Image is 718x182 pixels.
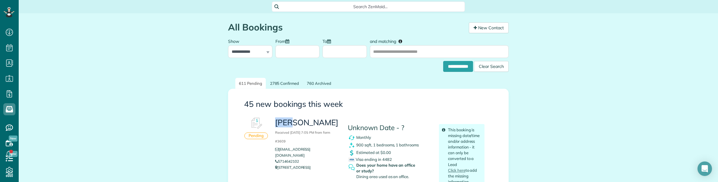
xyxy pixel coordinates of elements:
span: New [9,136,17,142]
h1: All Bookings [228,22,464,32]
span: Visa ending in 4482 [348,157,392,162]
label: From [275,35,292,46]
p: [STREET_ADDRESS] [275,164,339,171]
img: question_symbol_icon-fa7b350da2b2fea416cef77984ae4cf4944ea5ab9e3d5925827a5d6b7129d3f6.png [348,164,355,171]
a: New Contact [469,22,509,33]
strong: Does your home have an office or study? [356,162,417,174]
h3: 45 new bookings this week [244,100,493,109]
span: 900 sqft, 1 bedrooms, 1 bathrooms [356,142,419,147]
div: Pending [244,133,268,139]
label: To [322,35,334,46]
span: Estimated at $0.00 [356,150,391,155]
div: Clear Search [474,61,509,72]
a: Clear Search [474,62,509,67]
a: Click here [448,168,465,173]
img: Booking #613766 [247,114,265,133]
span: Monthly [356,135,371,140]
img: recurrence_symbol_icon-7cc721a9f4fb8f7b0289d3d97f09a2e367b638918f1a67e51b1e7d8abe5fb8d8.png [348,134,355,142]
img: clean_symbol_icon-dd072f8366c07ea3eb8378bb991ecd12595f4b76d916a6f83395f9468ae6ecae.png [348,142,355,149]
a: [EMAIL_ADDRESS][DOMAIN_NAME] [275,147,310,158]
small: Received [DATE] 7:05 PM from form #3609 [275,130,330,143]
label: and matching [370,35,406,46]
a: 2785 Confirmed [266,78,303,89]
a: 760 Archived [303,78,335,89]
h3: [PERSON_NAME] [275,118,339,144]
img: dollar_symbol_icon-bd8a6898b2649ec353a9eba708ae97d8d7348bddd7d2aed9b7e4bf5abd9f4af5.png [348,149,355,157]
a: 611 Pending [235,78,266,89]
div: Open Intercom Messenger [697,161,712,176]
a: 5714642102 [275,159,299,164]
h4: Unknown Date - ? [348,124,430,132]
span: Dining area used as an office. [356,174,409,179]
